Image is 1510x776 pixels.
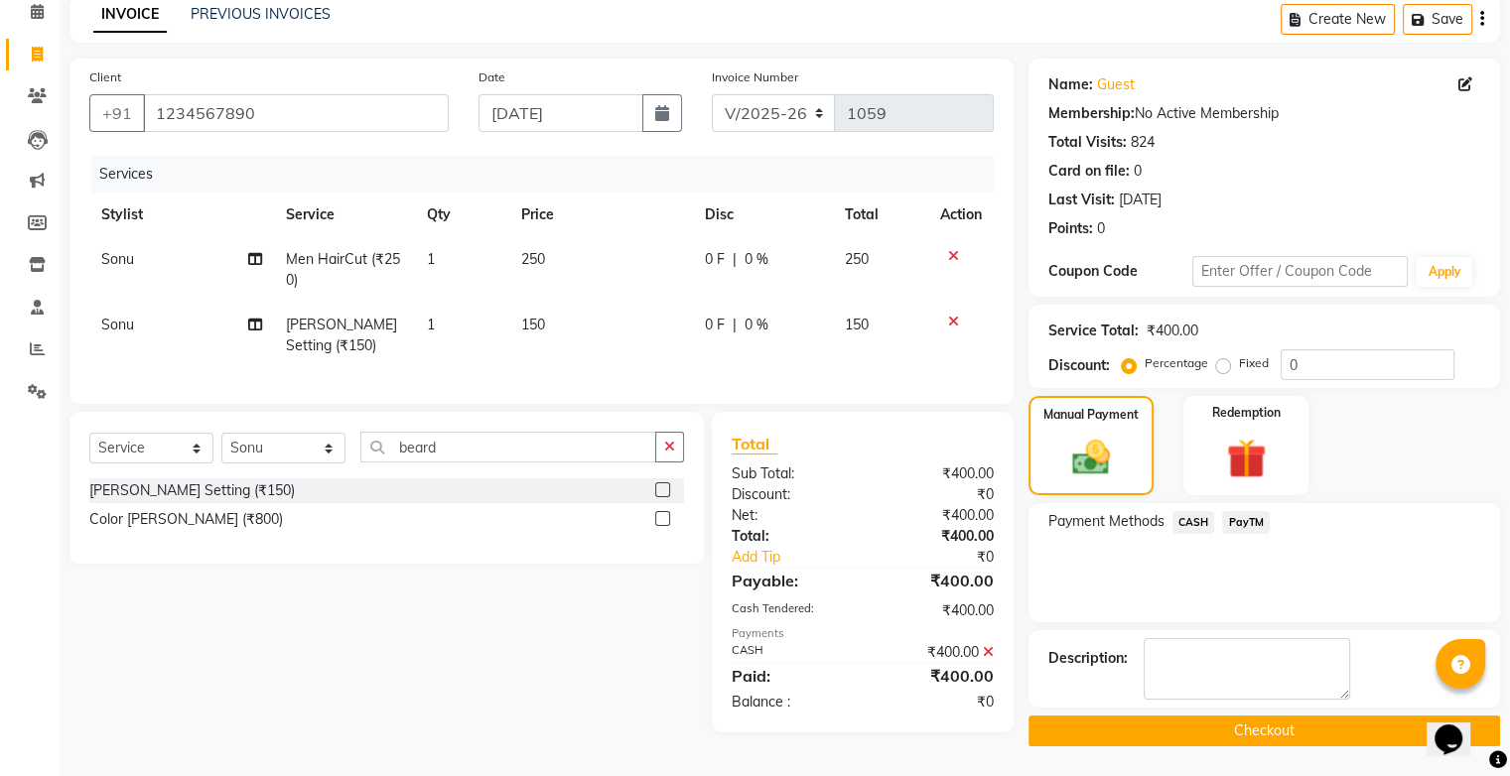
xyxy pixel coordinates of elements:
[845,316,869,333] span: 150
[712,68,798,86] label: Invoice Number
[745,315,768,335] span: 0 %
[89,480,295,501] div: [PERSON_NAME] Setting (₹150)
[427,250,435,268] span: 1
[1222,511,1270,534] span: PayTM
[360,432,656,462] input: Search or Scan
[717,642,863,663] div: CASH
[1239,354,1269,372] label: Fixed
[286,250,400,289] span: Men HairCut (₹250)
[745,249,768,270] span: 0 %
[717,505,863,526] div: Net:
[705,315,725,335] span: 0 F
[1172,511,1215,534] span: CASH
[521,316,545,333] span: 150
[1048,74,1093,95] div: Name:
[732,434,777,454] span: Total
[732,625,994,642] div: Payments
[101,316,134,333] span: Sonu
[717,600,863,621] div: Cash Tendered:
[1048,321,1139,341] div: Service Total:
[1147,321,1198,341] div: ₹400.00
[286,316,397,354] span: [PERSON_NAME] Setting (₹150)
[717,569,863,592] div: Payable:
[863,463,1009,484] div: ₹400.00
[1048,103,1480,124] div: No Active Membership
[1281,4,1395,35] button: Create New
[91,156,1009,193] div: Services
[1427,697,1490,756] iframe: chat widget
[863,505,1009,526] div: ₹400.00
[863,526,1009,547] div: ₹400.00
[717,547,887,568] a: Add Tip
[415,193,509,237] th: Qty
[1048,132,1127,153] div: Total Visits:
[1131,132,1155,153] div: 824
[833,193,928,237] th: Total
[1043,406,1139,424] label: Manual Payment
[1097,218,1105,239] div: 0
[717,692,863,712] div: Balance :
[717,664,863,688] div: Paid:
[89,68,121,86] label: Client
[845,250,869,268] span: 250
[1048,355,1110,376] div: Discount:
[1134,161,1142,182] div: 0
[1192,256,1409,287] input: Enter Offer / Coupon Code
[717,526,863,547] div: Total:
[1212,404,1281,422] label: Redemption
[863,484,1009,505] div: ₹0
[1048,161,1130,182] div: Card on file:
[509,193,693,237] th: Price
[863,642,1009,663] div: ₹400.00
[863,664,1009,688] div: ₹400.00
[717,463,863,484] div: Sub Total:
[479,68,505,86] label: Date
[427,316,435,333] span: 1
[1097,74,1135,95] a: Guest
[863,569,1009,592] div: ₹400.00
[717,484,863,505] div: Discount:
[1029,715,1500,746] button: Checkout
[928,193,994,237] th: Action
[101,250,134,268] span: Sonu
[1060,436,1122,479] img: _cash.svg
[1048,511,1165,532] span: Payment Methods
[863,692,1009,712] div: ₹0
[191,5,331,23] a: PREVIOUS INVOICES
[1048,261,1192,282] div: Coupon Code
[1048,190,1115,210] div: Last Visit:
[693,193,833,237] th: Disc
[89,193,274,237] th: Stylist
[887,547,1008,568] div: ₹0
[1119,190,1162,210] div: [DATE]
[274,193,415,237] th: Service
[1048,103,1135,124] div: Membership:
[1048,648,1128,669] div: Description:
[89,509,283,530] div: Color [PERSON_NAME] (₹800)
[733,315,737,335] span: |
[89,94,145,132] button: +91
[1416,257,1472,287] button: Apply
[863,600,1009,621] div: ₹400.00
[1214,434,1279,483] img: _gift.svg
[1145,354,1208,372] label: Percentage
[733,249,737,270] span: |
[1403,4,1472,35] button: Save
[1048,218,1093,239] div: Points:
[705,249,725,270] span: 0 F
[143,94,449,132] input: Search by Name/Mobile/Email/Code
[521,250,545,268] span: 250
